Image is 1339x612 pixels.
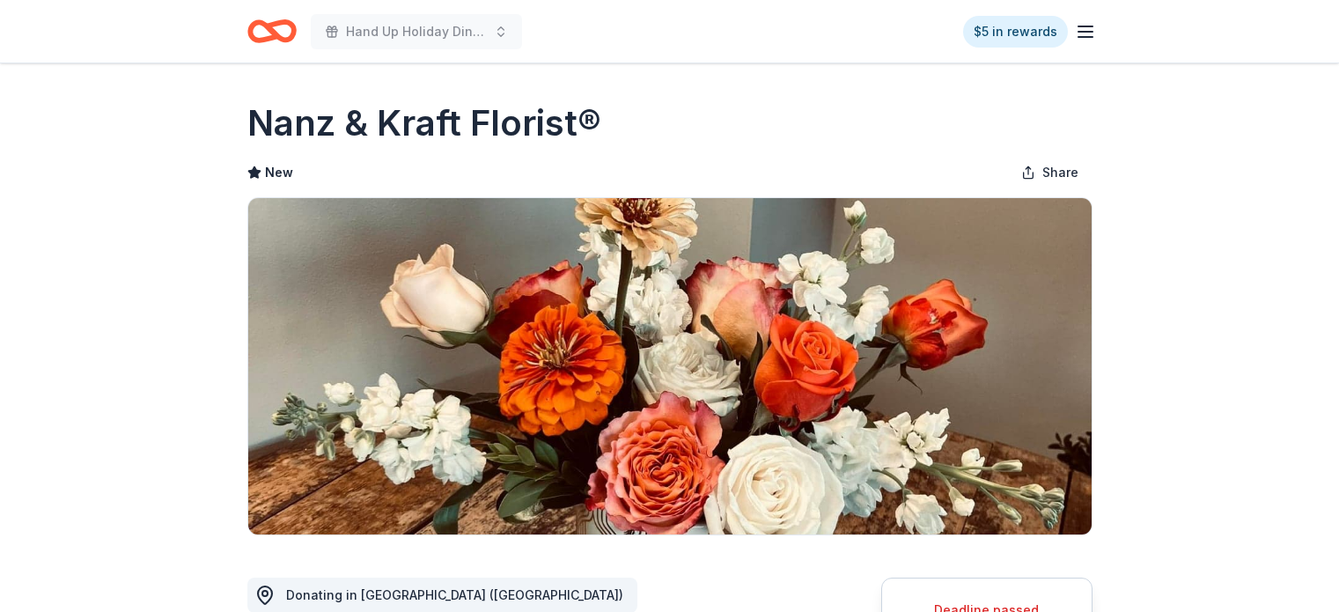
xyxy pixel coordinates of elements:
[311,14,522,49] button: Hand Up Holiday Dinner and Auction
[248,198,1092,535] img: Image for Nanz & Kraft Florist®
[286,587,623,602] span: Donating in [GEOGRAPHIC_DATA] ([GEOGRAPHIC_DATA])
[346,21,487,42] span: Hand Up Holiday Dinner and Auction
[1007,155,1093,190] button: Share
[247,11,297,52] a: Home
[1042,162,1078,183] span: Share
[963,16,1068,48] a: $5 in rewards
[265,162,293,183] span: New
[247,99,601,148] h1: Nanz & Kraft Florist®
